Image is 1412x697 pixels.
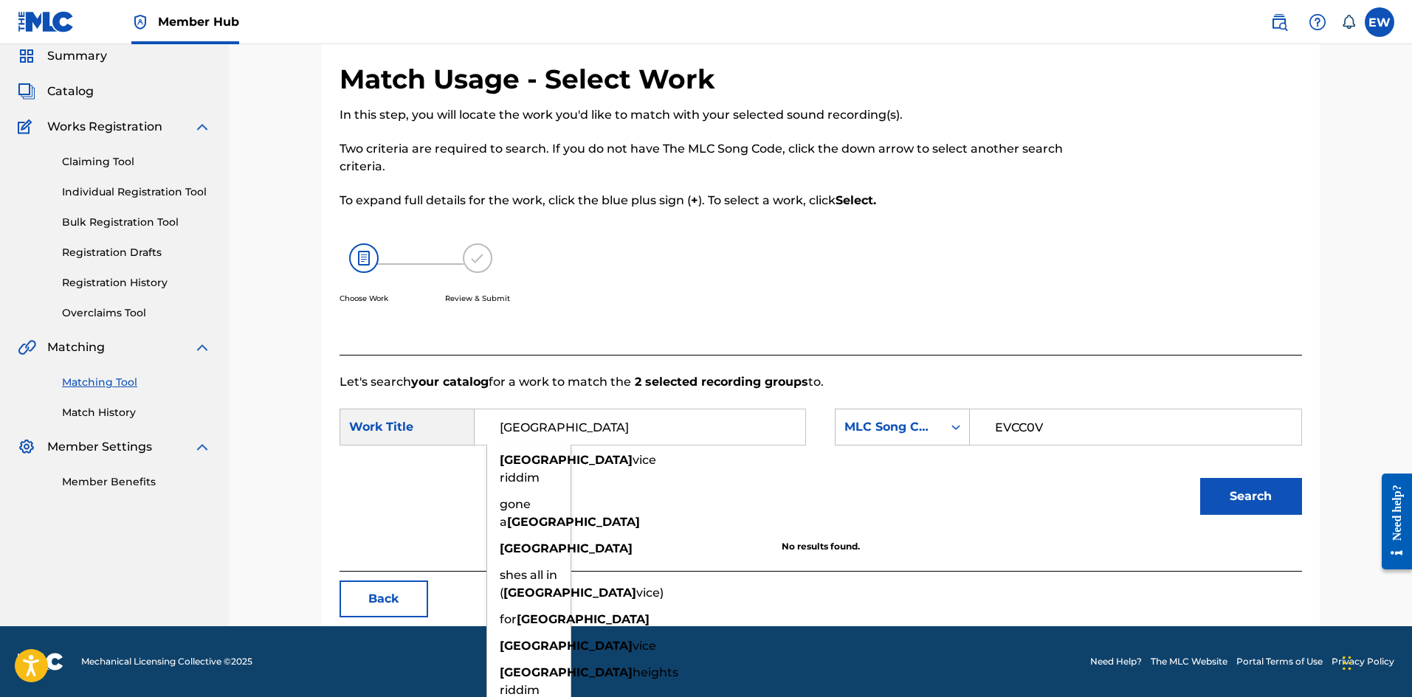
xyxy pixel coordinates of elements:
button: Search [1200,478,1302,515]
span: heights riddim [500,665,678,697]
h2: Match Usage - Select Work [340,63,723,96]
span: Mechanical Licensing Collective © 2025 [81,655,252,668]
span: shes all in ( [500,568,557,600]
p: Choose Work [340,293,388,304]
p: Two criteria are required to search. If you do not have The MLC Song Code, click the down arrow t... [340,140,1081,176]
a: Individual Registration Tool [62,184,211,200]
span: for [500,612,517,626]
strong: [GEOGRAPHIC_DATA] [500,665,633,679]
a: Portal Terms of Use [1236,655,1323,668]
form: Search Form [340,391,1302,540]
iframe: Resource Center [1371,462,1412,581]
a: Match History [62,405,211,420]
div: User Menu [1365,7,1394,37]
div: Drag [1343,641,1351,685]
a: Privacy Policy [1332,655,1394,668]
a: Public Search [1264,7,1294,37]
a: Bulk Registration Tool [62,215,211,230]
img: expand [193,118,211,136]
p: To expand full details for the work, click the blue plus sign ( ). To select a work, click [340,192,1081,209]
p: No results found. [340,540,1302,553]
strong: [GEOGRAPHIC_DATA] [517,612,650,626]
a: Member Benefits [62,474,211,490]
span: vice) [636,586,664,600]
a: The MLC Website [1151,655,1227,668]
strong: [GEOGRAPHIC_DATA] [500,453,633,467]
strong: [GEOGRAPHIC_DATA] [507,515,640,529]
a: SummarySummary [18,47,107,65]
strong: + [691,193,698,207]
div: Notifications [1341,15,1356,30]
img: Top Rightsholder [131,13,149,31]
a: Overclaims Tool [62,305,211,321]
img: Summary [18,47,35,65]
img: Works Registration [18,118,37,136]
span: gone a [500,497,531,529]
img: help [1309,13,1326,31]
span: vice [633,639,656,653]
span: vice riddim [500,453,656,485]
img: search [1270,13,1288,31]
a: CatalogCatalog [18,83,94,100]
p: Review & Submit [445,293,510,304]
a: Registration History [62,275,211,291]
img: Catalog [18,83,35,100]
strong: 2 selected recording groups [631,375,808,389]
img: Member Settings [18,438,35,456]
a: Need Help? [1090,655,1142,668]
button: Back [340,580,428,617]
img: logo [18,653,63,670]
strong: Select. [836,193,876,207]
img: Matching [18,339,36,356]
img: expand [193,438,211,456]
span: Summary [47,47,107,65]
span: Member Settings [47,438,152,456]
strong: [GEOGRAPHIC_DATA] [503,586,636,600]
img: expand [193,339,211,356]
strong: [GEOGRAPHIC_DATA] [500,639,633,653]
span: Matching [47,339,105,356]
span: Catalog [47,83,94,100]
img: 26af456c4569493f7445.svg [349,243,379,273]
iframe: Chat Widget [1338,626,1412,697]
a: Matching Tool [62,375,211,390]
p: Let's search for a work to match the to. [340,373,1302,391]
strong: [GEOGRAPHIC_DATA] [500,541,633,555]
a: Claiming Tool [62,154,211,170]
div: MLC Song Code [844,418,934,436]
a: Registration Drafts [62,245,211,260]
img: 173f8e8b57e69610e344.svg [463,243,492,273]
strong: your catalog [411,375,489,389]
div: Help [1303,7,1332,37]
p: In this step, you will locate the work you'd like to match with your selected sound recording(s). [340,106,1081,124]
img: MLC Logo [18,11,75,32]
span: Member Hub [158,13,239,30]
span: Works Registration [47,118,162,136]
